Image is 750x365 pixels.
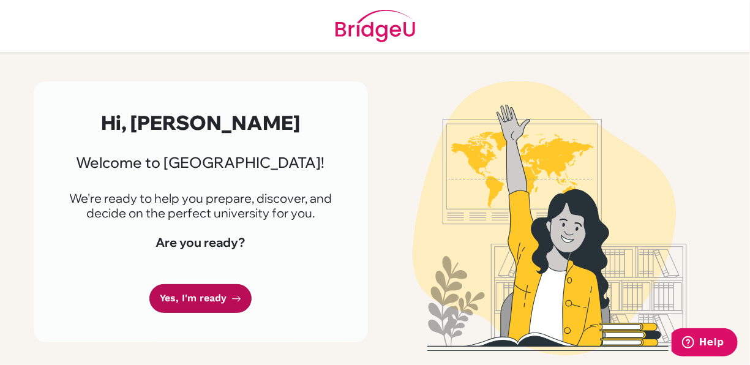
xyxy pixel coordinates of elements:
[63,154,339,171] h3: Welcome to [GEOGRAPHIC_DATA]!
[672,328,738,359] iframe: Opens a widget where you can find more information
[63,235,339,250] h4: Are you ready?
[63,191,339,220] p: We're ready to help you prepare, discover, and decide on the perfect university for you.
[149,284,252,313] a: Yes, I'm ready
[63,111,339,134] h2: Hi, [PERSON_NAME]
